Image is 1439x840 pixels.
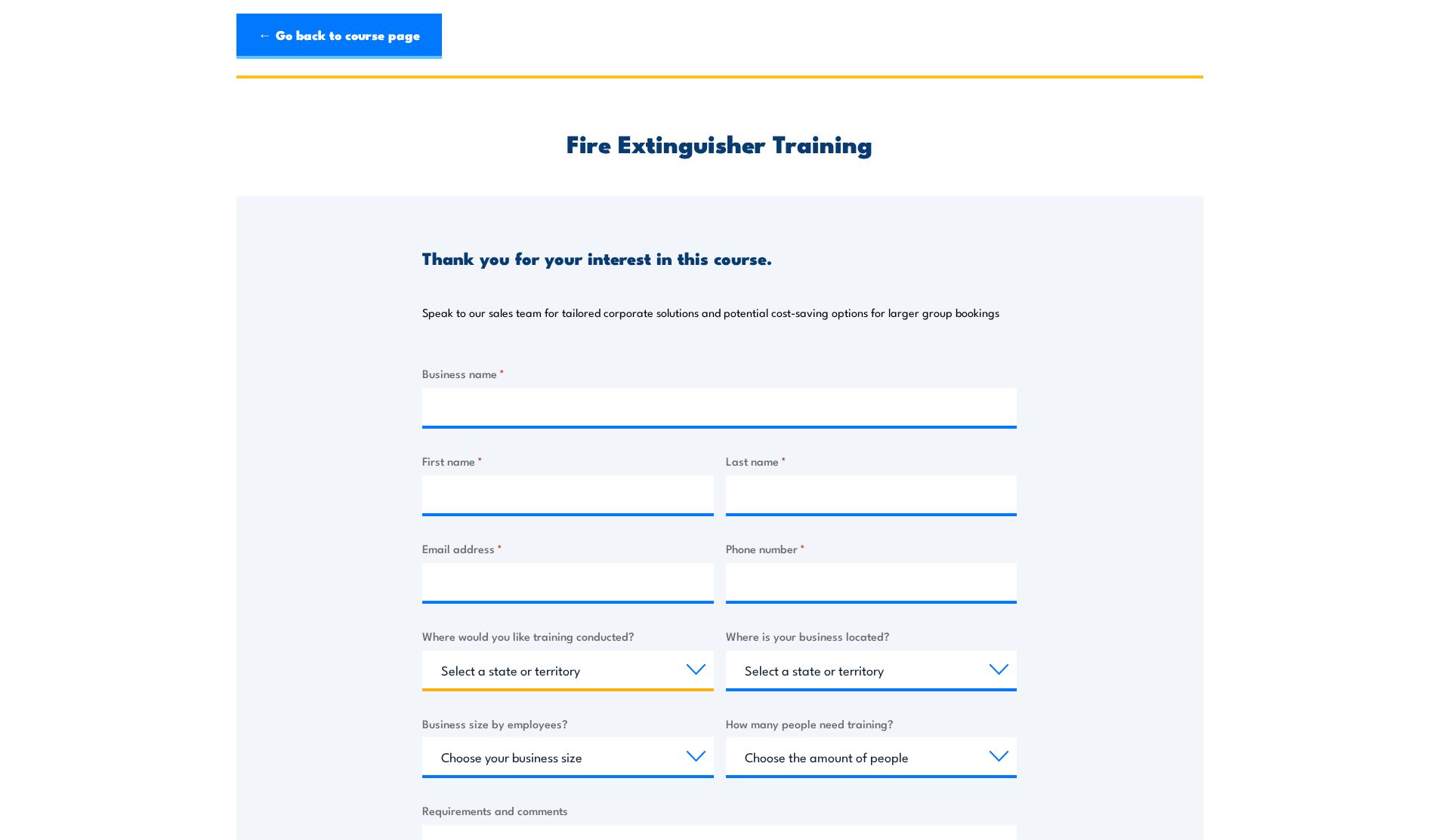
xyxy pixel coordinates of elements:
h2: Fire Extinguisher Training [422,132,1017,153]
label: Phone number [726,540,1017,557]
label: First name [422,452,714,469]
label: Last name [726,452,1017,469]
a: ← Go back to course page [236,14,442,59]
label: Business size by employees? [422,715,714,732]
label: Email address [422,540,714,557]
label: How many people need training? [726,715,1017,732]
label: Requirements and comments [422,802,1017,819]
p: Speak to our sales team for tailored corporate solutions and potential cost-saving options for la... [422,305,999,320]
label: Where would you like training conducted? [422,627,714,645]
label: Business name [422,365,1017,382]
h3: Thank you for your interest in this course. [422,249,772,266]
label: Where is your business located? [726,627,1017,645]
